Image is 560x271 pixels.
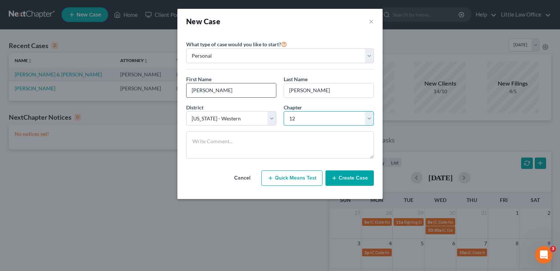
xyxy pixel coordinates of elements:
[369,16,374,26] button: ×
[186,17,220,26] strong: New Case
[226,171,258,185] button: Cancel
[186,104,203,111] span: District
[187,83,276,97] input: Enter First Name
[186,40,287,48] label: What type of case would you like to start?
[186,76,211,82] span: First Name
[550,246,556,252] span: 3
[535,246,553,264] iframe: Intercom live chat
[284,83,373,97] input: Enter Last Name
[325,170,374,186] button: Create Case
[261,170,323,186] button: Quick Means Test
[284,104,302,111] span: Chapter
[284,76,307,82] span: Last Name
